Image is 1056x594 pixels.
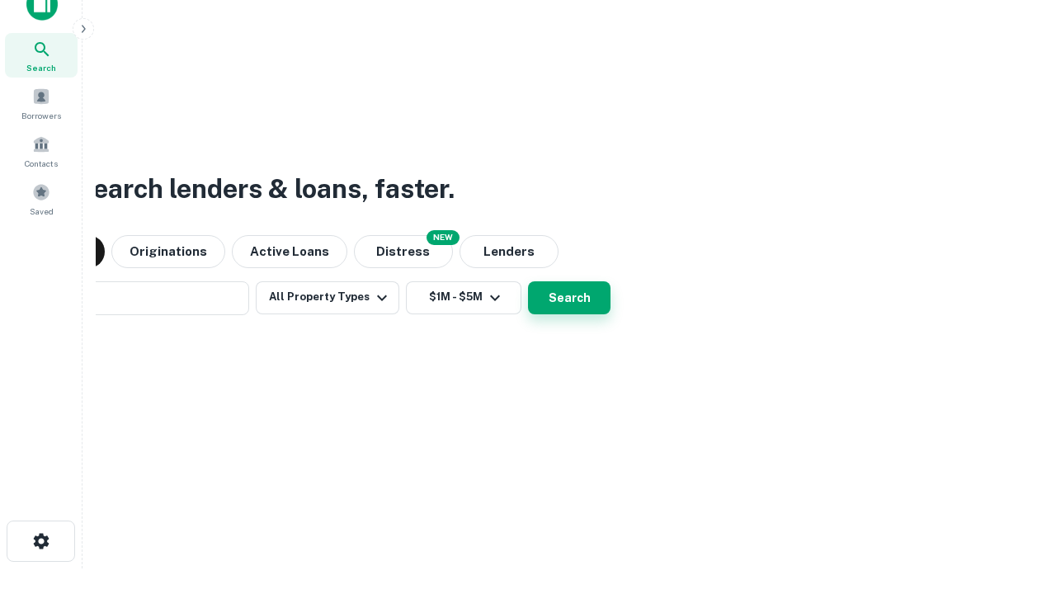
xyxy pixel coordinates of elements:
[75,169,455,209] h3: Search lenders & loans, faster.
[21,109,61,122] span: Borrowers
[25,157,58,170] span: Contacts
[528,281,610,314] button: Search
[427,230,460,245] div: NEW
[232,235,347,268] button: Active Loans
[5,129,78,173] a: Contacts
[256,281,399,314] button: All Property Types
[406,281,521,314] button: $1M - $5M
[5,81,78,125] a: Borrowers
[111,235,225,268] button: Originations
[26,61,56,74] span: Search
[973,462,1056,541] iframe: Chat Widget
[5,33,78,78] a: Search
[460,235,559,268] button: Lenders
[354,235,453,268] button: Search distressed loans with lien and other non-mortgage details.
[30,205,54,218] span: Saved
[5,177,78,221] a: Saved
